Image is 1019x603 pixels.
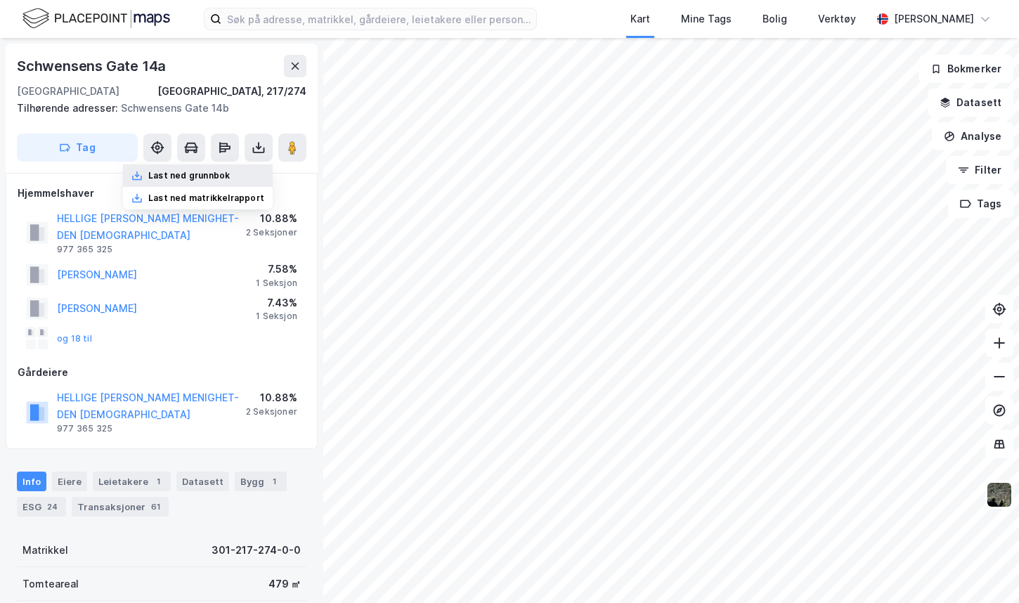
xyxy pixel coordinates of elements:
div: Tomteareal [22,576,79,592]
button: Tags [948,190,1013,218]
div: 301-217-274-0-0 [212,542,301,559]
div: 977 365 325 [57,423,112,434]
div: 61 [148,500,163,514]
div: Kart [630,11,650,27]
div: 1 Seksjon [256,278,297,289]
button: Tag [17,134,138,162]
div: ESG [17,497,66,517]
iframe: Chat Widget [949,536,1019,603]
div: [PERSON_NAME] [894,11,974,27]
div: 2 Seksjoner [246,227,297,238]
div: 10.88% [246,389,297,406]
div: Eiere [52,472,87,491]
div: [GEOGRAPHIC_DATA], 217/274 [157,83,306,100]
button: Filter [946,156,1013,184]
div: Bygg [235,472,287,491]
div: 1 Seksjon [256,311,297,322]
div: 1 [267,474,281,488]
div: 1 [151,474,165,488]
span: Tilhørende adresser: [17,102,121,114]
button: Datasett [928,89,1013,117]
div: Last ned matrikkelrapport [148,193,264,204]
div: Mine Tags [681,11,732,27]
div: 977 365 325 [57,244,112,255]
div: Matrikkel [22,542,68,559]
div: Datasett [176,472,229,491]
div: 7.43% [256,294,297,311]
div: 479 ㎡ [268,576,301,592]
div: Schwensens Gate 14a [17,55,169,77]
div: Info [17,472,46,491]
div: Last ned grunnbok [148,170,230,181]
div: Transaksjoner [72,497,169,517]
div: 7.58% [256,261,297,278]
div: 24 [44,500,60,514]
div: Schwensens Gate 14b [17,100,295,117]
div: 2 Seksjoner [246,406,297,417]
div: Leietakere [93,472,171,491]
div: Bolig [762,11,787,27]
div: Hjemmelshaver [18,185,306,202]
img: logo.f888ab2527a4732fd821a326f86c7f29.svg [22,6,170,31]
div: [GEOGRAPHIC_DATA] [17,83,119,100]
img: 9k= [986,481,1013,508]
button: Analyse [932,122,1013,150]
button: Bokmerker [919,55,1013,83]
div: Gårdeiere [18,364,306,381]
div: 10.88% [246,210,297,227]
div: Verktøy [818,11,856,27]
input: Søk på adresse, matrikkel, gårdeiere, leietakere eller personer [221,8,536,30]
